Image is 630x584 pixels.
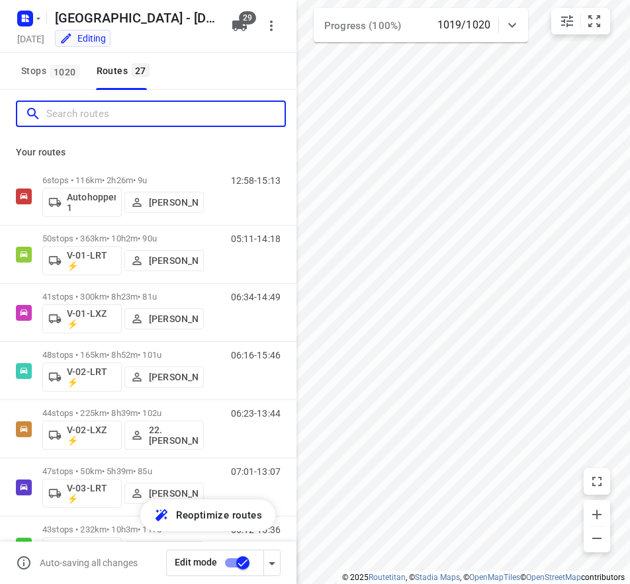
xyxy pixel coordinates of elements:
p: [PERSON_NAME] [149,197,198,208]
p: V-02-LXZ ⚡ [67,425,116,446]
p: 44 stops • 225km • 8h39m • 102u [42,408,204,418]
button: 29 [226,13,253,39]
span: Stops [21,63,83,79]
p: [PERSON_NAME] [149,372,198,382]
button: Reoptimize routes [140,499,275,531]
p: 48 stops • 165km • 8h52m • 101u [42,350,204,360]
p: V-03-LXZ ⚡ [67,541,116,562]
h5: [GEOGRAPHIC_DATA] - [DATE] [50,7,221,28]
button: V-02-LXZ ⚡ [42,421,122,450]
p: 05:11-14:18 [231,233,281,244]
button: V-02-LRT ⚡ [42,362,122,392]
p: V-01-LXZ ⚡ [67,308,116,329]
div: Progress (100%)1019/1020 [314,8,528,42]
a: Stadia Maps [415,573,460,582]
p: Auto-saving all changes [40,558,138,568]
button: V-03-LRT ⚡ [42,479,122,508]
span: 27 [132,63,150,77]
p: [PERSON_NAME] [149,313,198,324]
button: V-01-LRT ⚡ [42,246,122,275]
button: [PERSON_NAME] [124,308,204,329]
span: 29 [239,11,256,24]
p: 06:23-13:44 [231,408,281,419]
a: Routetitan [369,573,406,582]
button: [PERSON_NAME] [124,483,204,504]
p: 41 stops • 300km • 8h23m • 81u [42,292,204,302]
p: 47 stops • 50km • 5h39m • 85u [42,466,204,476]
p: 07:01-13:07 [231,466,281,477]
button: [PERSON_NAME] [124,192,204,213]
div: small contained button group [551,8,610,34]
span: Reoptimize routes [176,507,262,524]
input: Search routes [46,104,285,124]
p: V-01-LRT ⚡ [67,250,116,271]
p: 06:34-14:49 [231,292,281,302]
button: Autohopper 1 [42,188,122,217]
span: Progress (100%) [324,20,401,32]
span: 1020 [50,65,79,78]
p: V-03-LRT ⚡ [67,483,116,504]
button: Map settings [554,8,580,34]
p: 1019/1020 [437,17,490,33]
button: Fit zoom [581,8,607,34]
h5: Project date [12,31,50,46]
p: 22. [PERSON_NAME] [149,425,198,446]
div: Driver app settings [264,554,280,571]
div: Routes [97,63,154,79]
button: More [258,13,285,39]
button: [PERSON_NAME] [124,250,204,271]
span: Edit mode [175,557,217,567]
p: 06:16-15:46 [231,350,281,360]
p: 50 stops • 363km • 10h2m • 90u [42,233,204,243]
li: © 2025 , © , © © contributors [342,573,625,582]
p: [PERSON_NAME] [149,255,198,266]
p: 43 stops • 232km • 10h3m • 117u [42,524,204,534]
a: OpenMapTiles [469,573,520,582]
button: [PERSON_NAME] [124,366,204,388]
p: V-02-LRT ⚡ [67,366,116,388]
a: OpenStreetMap [526,573,581,582]
p: Your routes [16,146,281,159]
p: 6 stops • 116km • 2h26m • 9u [42,175,204,185]
button: V-03-LXZ ⚡ [42,537,122,566]
button: 22. [PERSON_NAME] [124,421,204,450]
p: [PERSON_NAME] [149,488,198,499]
p: Autohopper 1 [67,192,116,213]
div: You are currently in edit mode. [60,32,106,45]
button: V-01-LXZ ⚡ [42,304,122,333]
p: 12:58-15:13 [231,175,281,186]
